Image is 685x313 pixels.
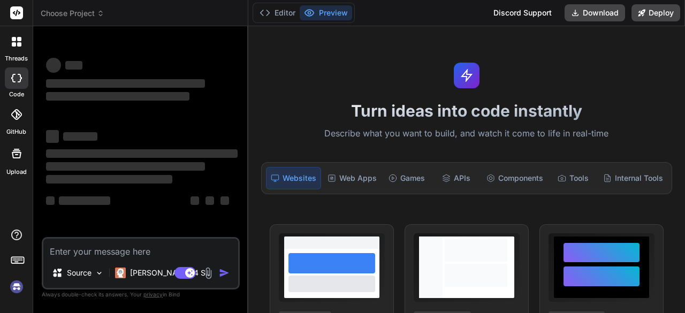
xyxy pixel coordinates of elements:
[487,4,558,21] div: Discord Support
[41,8,104,19] span: Choose Project
[266,167,321,189] div: Websites
[300,5,352,20] button: Preview
[255,101,679,120] h1: Turn ideas into code instantly
[202,267,215,279] img: attachment
[46,92,189,101] span: ‌
[42,289,240,300] p: Always double-check its answers. Your in Bind
[255,127,679,141] p: Describe what you want to build, and watch it come to life in real-time
[255,5,300,20] button: Editor
[59,196,110,205] span: ‌
[46,196,55,205] span: ‌
[550,167,597,189] div: Tools
[46,130,59,143] span: ‌
[65,61,82,70] span: ‌
[143,291,163,297] span: privacy
[115,268,126,278] img: Claude 4 Sonnet
[95,269,104,278] img: Pick Models
[63,132,97,141] span: ‌
[205,196,214,205] span: ‌
[220,196,229,205] span: ‌
[7,278,26,296] img: signin
[67,268,92,278] p: Source
[631,4,680,21] button: Deploy
[46,58,61,73] span: ‌
[6,127,26,136] label: GitHub
[5,54,28,63] label: threads
[383,167,430,189] div: Games
[219,268,230,278] img: icon
[130,268,210,278] p: [PERSON_NAME] 4 S..
[46,162,205,171] span: ‌
[599,167,667,189] div: Internal Tools
[565,4,625,21] button: Download
[46,79,205,88] span: ‌
[432,167,479,189] div: APIs
[46,149,238,158] span: ‌
[9,90,24,99] label: code
[482,167,547,189] div: Components
[323,167,381,189] div: Web Apps
[191,196,199,205] span: ‌
[46,175,172,184] span: ‌
[6,167,27,177] label: Upload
